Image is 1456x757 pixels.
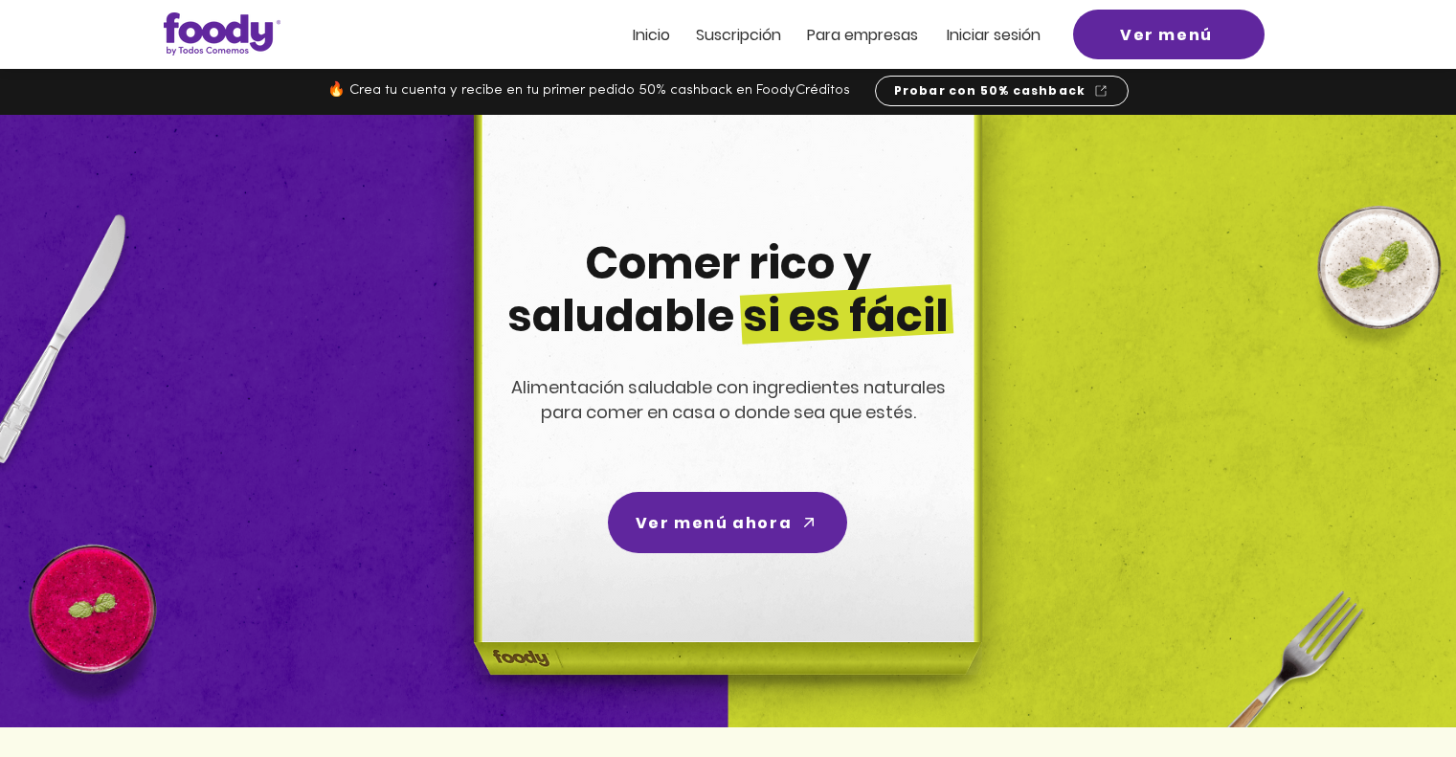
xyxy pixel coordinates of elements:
[825,24,918,46] span: ra empresas
[1120,23,1213,47] span: Ver menú
[696,24,781,46] span: Suscripción
[636,511,792,535] span: Ver menú ahora
[947,24,1041,46] span: Iniciar sesión
[507,233,949,346] span: Comer rico y saludable si es fácil
[511,375,946,424] span: Alimentación saludable con ingredientes naturales para comer en casa o donde sea que estés.
[633,24,670,46] span: Inicio
[894,82,1086,100] span: Probar con 50% cashback
[1073,10,1265,59] a: Ver menú
[947,27,1041,43] a: Iniciar sesión
[633,27,670,43] a: Inicio
[420,115,1029,727] img: headline-center-compress.png
[327,83,850,98] span: 🔥 Crea tu cuenta y recibe en tu primer pedido 50% cashback en FoodyCréditos
[1345,646,1437,738] iframe: Messagebird Livechat Widget
[164,12,280,56] img: Logo_Foody V2.0.0 (3).png
[807,24,825,46] span: Pa
[875,76,1129,106] a: Probar con 50% cashback
[807,27,918,43] a: Para empresas
[608,492,847,553] a: Ver menú ahora
[696,27,781,43] a: Suscripción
